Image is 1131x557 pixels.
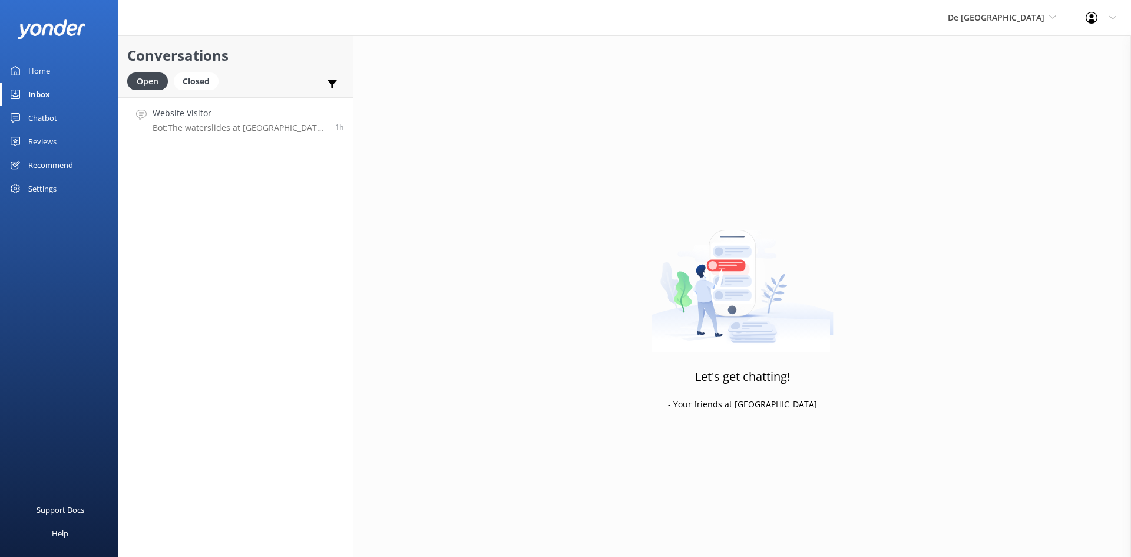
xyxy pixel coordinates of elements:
[335,122,344,132] span: 07:26pm 12-Aug-2025 (UTC -04:00) America/Caracas
[52,522,68,545] div: Help
[127,72,168,90] div: Open
[28,130,57,153] div: Reviews
[118,97,353,141] a: Website VisitorBot:The waterslides at [GEOGRAPHIC_DATA] are closed for maintenance during August ...
[174,74,224,87] a: Closed
[695,367,790,386] h3: Let's get chatting!
[28,153,73,177] div: Recommend
[668,398,817,411] p: - Your friends at [GEOGRAPHIC_DATA]
[127,74,174,87] a: Open
[174,72,219,90] div: Closed
[153,123,326,133] p: Bot: The waterslides at [GEOGRAPHIC_DATA] are closed for maintenance during August and September....
[28,59,50,83] div: Home
[652,205,834,352] img: artwork of a man stealing a conversation from at giant smartphone
[28,106,57,130] div: Chatbot
[948,12,1044,23] span: De [GEOGRAPHIC_DATA]
[18,19,85,39] img: yonder-white-logo.png
[127,44,344,67] h2: Conversations
[153,107,326,120] h4: Website Visitor
[37,498,84,522] div: Support Docs
[28,83,50,106] div: Inbox
[28,177,57,200] div: Settings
